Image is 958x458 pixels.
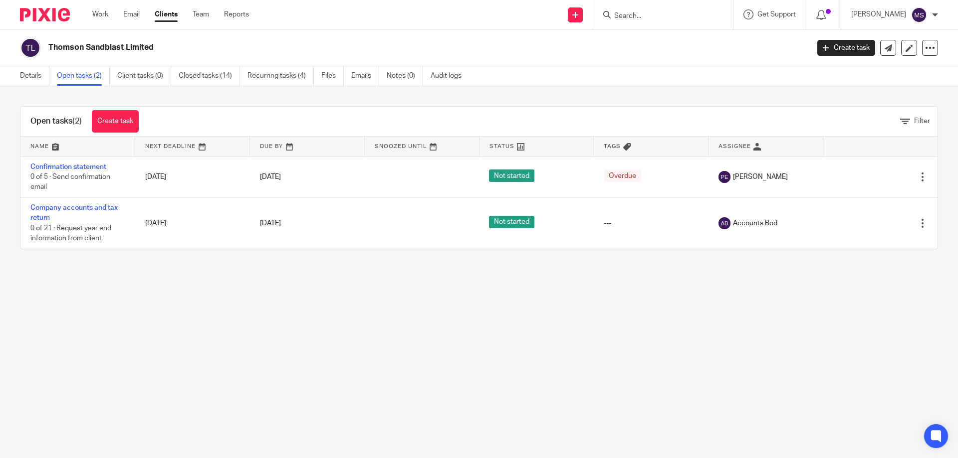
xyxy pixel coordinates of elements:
[489,144,514,149] span: Status
[718,171,730,183] img: svg%3E
[155,9,178,19] a: Clients
[20,8,70,21] img: Pixie
[757,11,796,18] span: Get Support
[135,156,250,197] td: [DATE]
[431,66,469,86] a: Audit logs
[92,110,139,133] a: Create task
[375,144,427,149] span: Snoozed Until
[914,118,930,125] span: Filter
[30,173,110,191] span: 0 of 5 · Send confirmation email
[718,217,730,229] img: svg%3E
[733,172,788,182] span: [PERSON_NAME]
[30,204,118,221] a: Company accounts and tax return
[387,66,423,86] a: Notes (0)
[123,9,140,19] a: Email
[911,7,927,23] img: svg%3E
[260,220,281,227] span: [DATE]
[48,42,652,53] h2: Thomson Sandblast Limited
[260,173,281,180] span: [DATE]
[851,9,906,19] p: [PERSON_NAME]
[247,66,314,86] a: Recurring tasks (4)
[604,144,621,149] span: Tags
[351,66,379,86] a: Emails
[117,66,171,86] a: Client tasks (0)
[321,66,344,86] a: Files
[57,66,110,86] a: Open tasks (2)
[817,40,875,56] a: Create task
[179,66,240,86] a: Closed tasks (14)
[489,169,534,182] span: Not started
[20,37,41,58] img: svg%3E
[30,116,82,127] h1: Open tasks
[604,218,699,228] div: ---
[733,218,777,228] span: Accounts Bod
[92,9,108,19] a: Work
[224,9,249,19] a: Reports
[613,12,703,21] input: Search
[193,9,209,19] a: Team
[489,216,534,228] span: Not started
[604,169,641,182] span: Overdue
[72,117,82,125] span: (2)
[30,163,106,170] a: Confirmation statement
[135,197,250,248] td: [DATE]
[30,225,111,242] span: 0 of 21 · Request year end information from client
[20,66,49,86] a: Details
